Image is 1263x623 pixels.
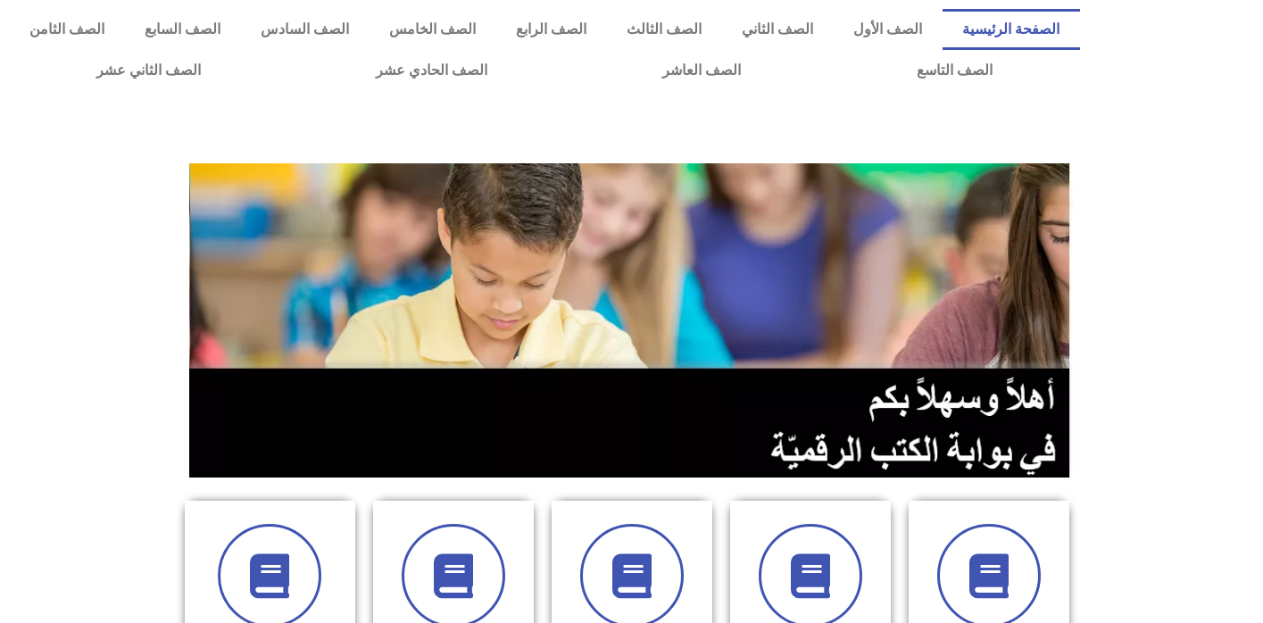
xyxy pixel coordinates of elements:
a: الصف الثاني [722,9,834,50]
a: الصف السادس [240,9,369,50]
a: الصفحة الرئيسية [943,9,1080,50]
a: الصف الثالث [606,9,721,50]
a: الصف السابع [124,9,240,50]
a: الصف الثامن [9,9,124,50]
a: الصف الحادي عشر [288,50,575,91]
a: الصف التاسع [829,50,1080,91]
a: الصف العاشر [575,50,828,91]
a: الصف الخامس [369,9,495,50]
a: الصف الثاني عشر [9,50,288,91]
a: الصف الرابع [495,9,606,50]
a: الصف الأول [834,9,943,50]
